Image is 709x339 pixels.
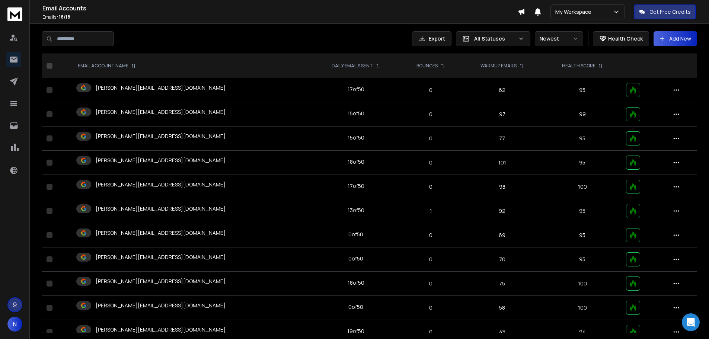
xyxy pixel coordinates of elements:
[96,229,226,237] p: [PERSON_NAME][EMAIL_ADDRESS][DOMAIN_NAME]
[96,253,226,261] p: [PERSON_NAME][EMAIL_ADDRESS][DOMAIN_NAME]
[555,8,594,16] p: My Workspace
[405,231,457,239] p: 0
[405,207,457,215] p: 1
[461,78,543,102] td: 62
[7,317,22,332] button: N
[96,108,226,116] p: [PERSON_NAME][EMAIL_ADDRESS][DOMAIN_NAME]
[348,134,364,141] div: 15 of 50
[543,78,622,102] td: 95
[405,135,457,142] p: 0
[332,63,373,69] p: DAILY EMAILS SENT
[543,199,622,223] td: 95
[543,102,622,127] td: 99
[348,86,364,93] div: 17 of 50
[543,296,622,320] td: 100
[348,110,364,117] div: 15 of 50
[543,247,622,272] td: 95
[348,207,364,214] div: 13 of 50
[405,111,457,118] p: 0
[7,7,22,21] img: logo
[405,328,457,336] p: 0
[96,84,226,92] p: [PERSON_NAME][EMAIL_ADDRESS][DOMAIN_NAME]
[649,8,691,16] p: Get Free Credits
[348,255,363,262] div: 0 of 50
[593,31,649,46] button: Health Check
[348,231,363,238] div: 0 of 50
[348,303,363,311] div: 0 of 50
[42,14,518,20] p: Emails :
[543,151,622,175] td: 95
[480,63,517,69] p: WARMUP EMAILS
[405,159,457,166] p: 0
[348,279,364,287] div: 18 of 50
[608,35,643,42] p: Health Check
[416,63,438,69] p: BOUNCES
[461,102,543,127] td: 97
[78,63,136,69] div: EMAIL ACCOUNT NAME
[461,199,543,223] td: 92
[96,302,226,309] p: [PERSON_NAME][EMAIL_ADDRESS][DOMAIN_NAME]
[96,132,226,140] p: [PERSON_NAME][EMAIL_ADDRESS][DOMAIN_NAME]
[405,280,457,287] p: 0
[461,223,543,247] td: 69
[461,175,543,199] td: 98
[634,4,696,19] button: Get Free Credits
[474,35,515,42] p: All Statuses
[405,183,457,191] p: 0
[543,272,622,296] td: 100
[96,181,226,188] p: [PERSON_NAME][EMAIL_ADDRESS][DOMAIN_NAME]
[562,63,595,69] p: HEALTH SCORE
[59,14,70,20] span: 18 / 18
[348,158,364,166] div: 18 of 50
[405,304,457,311] p: 0
[96,278,226,285] p: [PERSON_NAME][EMAIL_ADDRESS][DOMAIN_NAME]
[682,313,700,331] div: Open Intercom Messenger
[96,157,226,164] p: [PERSON_NAME][EMAIL_ADDRESS][DOMAIN_NAME]
[96,205,226,212] p: [PERSON_NAME][EMAIL_ADDRESS][DOMAIN_NAME]
[654,31,697,46] button: Add New
[461,296,543,320] td: 58
[405,86,457,94] p: 0
[412,31,451,46] button: Export
[461,247,543,272] td: 70
[405,256,457,263] p: 0
[543,223,622,247] td: 95
[461,272,543,296] td: 75
[42,4,518,13] h1: Email Accounts
[543,175,622,199] td: 100
[461,151,543,175] td: 101
[348,182,364,190] div: 17 of 50
[96,326,226,333] p: [PERSON_NAME][EMAIL_ADDRESS][DOMAIN_NAME]
[461,127,543,151] td: 77
[347,327,364,335] div: 19 of 50
[535,31,583,46] button: Newest
[543,127,622,151] td: 95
